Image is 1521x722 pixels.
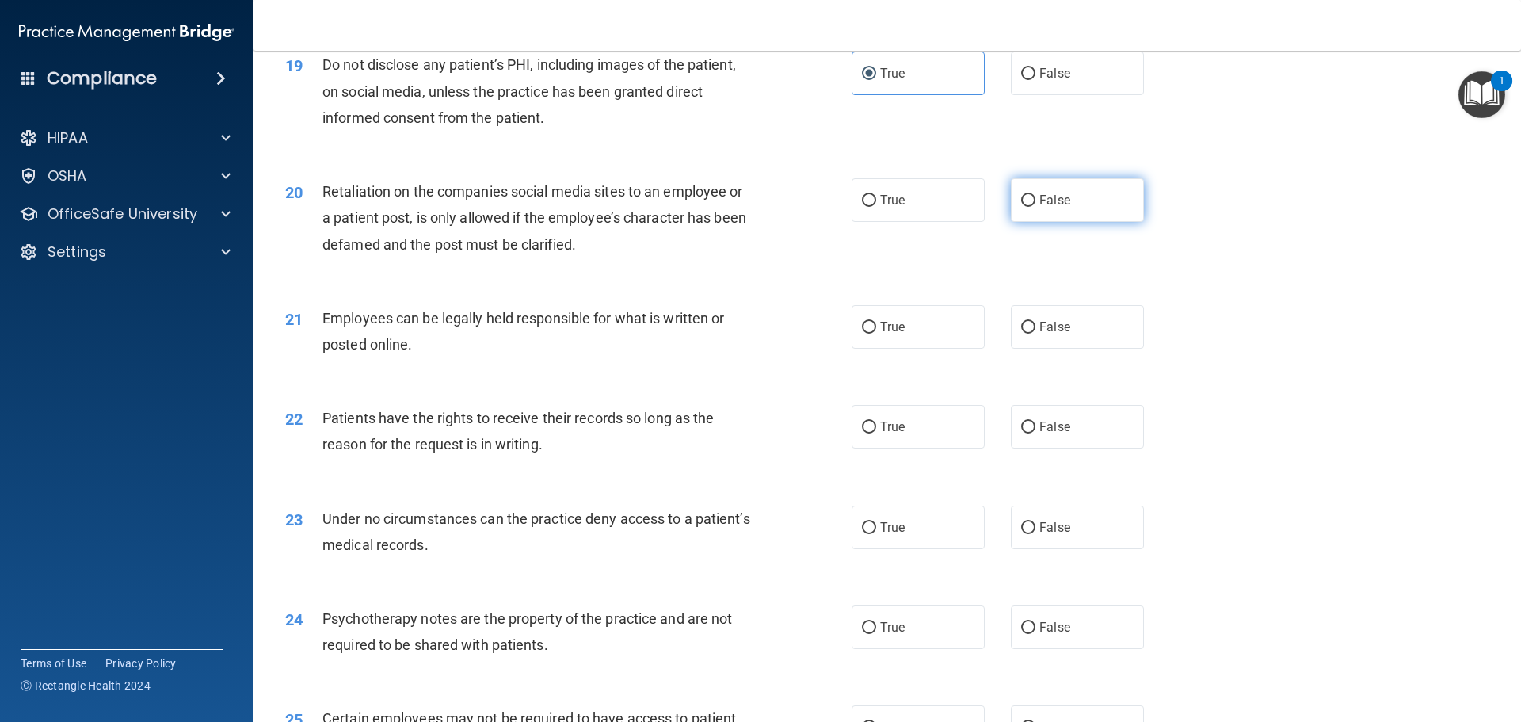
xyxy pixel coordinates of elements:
[1021,68,1035,80] input: False
[322,56,736,125] span: Do not disclose any patient’s PHI, including images of the patient, on social media, unless the p...
[322,183,746,252] span: Retaliation on the companies social media sites to an employee or a patient post, is only allowed...
[285,410,303,429] span: 22
[880,319,905,334] span: True
[19,204,231,223] a: OfficeSafe University
[1021,195,1035,207] input: False
[1039,66,1070,81] span: False
[48,243,106,262] p: Settings
[862,422,876,434] input: True
[880,520,905,535] span: True
[862,622,876,634] input: True
[1021,522,1035,534] input: False
[862,322,876,334] input: True
[48,166,87,185] p: OSHA
[1458,71,1505,118] button: Open Resource Center, 1 new notification
[285,183,303,202] span: 20
[1039,520,1070,535] span: False
[285,310,303,329] span: 21
[21,655,86,671] a: Terms of Use
[21,678,151,693] span: Ⓒ Rectangle Health 2024
[880,620,905,635] span: True
[1039,319,1070,334] span: False
[47,67,157,90] h4: Compliance
[1021,422,1035,434] input: False
[1039,193,1070,208] span: False
[285,610,303,629] span: 24
[322,410,714,453] span: Patients have the rights to receive their records so long as the reason for the request is in wri...
[19,166,231,185] a: OSHA
[862,68,876,80] input: True
[880,419,905,434] span: True
[285,510,303,529] span: 23
[105,655,177,671] a: Privacy Policy
[880,66,905,81] span: True
[1039,620,1070,635] span: False
[322,610,732,653] span: Psychotherapy notes are the property of the practice and are not required to be shared with patie...
[1021,622,1035,634] input: False
[880,193,905,208] span: True
[48,128,88,147] p: HIPAA
[285,56,303,75] span: 19
[19,128,231,147] a: HIPAA
[322,310,724,353] span: Employees can be legally held responsible for what is written or posted online.
[19,243,231,262] a: Settings
[322,510,750,553] span: Under no circumstances can the practice deny access to a patient’s medical records.
[48,204,197,223] p: OfficeSafe University
[862,195,876,207] input: True
[1039,419,1070,434] span: False
[1499,81,1504,101] div: 1
[1021,322,1035,334] input: False
[862,522,876,534] input: True
[19,17,234,48] img: PMB logo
